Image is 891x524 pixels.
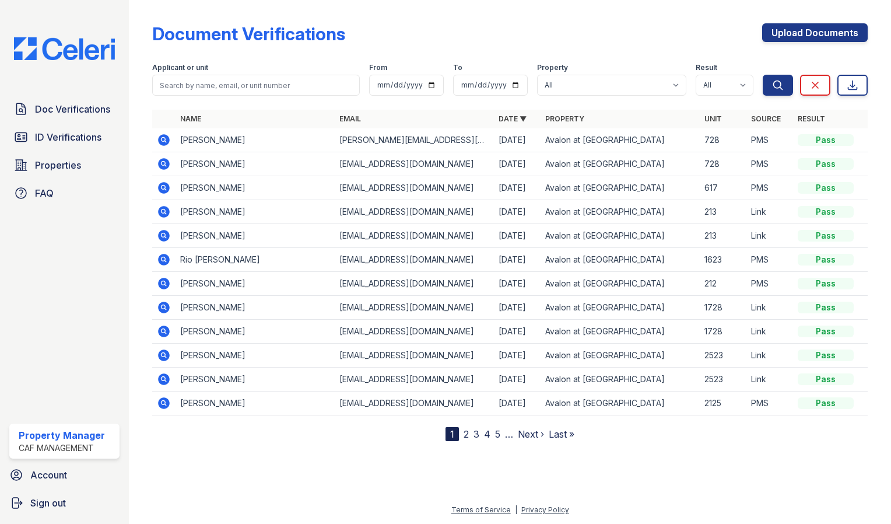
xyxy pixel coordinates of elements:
td: Link [746,344,793,368]
td: PMS [746,176,793,200]
td: Avalon at [GEOGRAPHIC_DATA] [541,200,700,224]
td: [PERSON_NAME] [176,128,335,152]
label: Applicant or unit [152,63,208,72]
td: 213 [700,200,746,224]
td: [DATE] [494,296,541,320]
div: Pass [798,373,854,385]
td: [DATE] [494,224,541,248]
div: Pass [798,134,854,146]
td: Link [746,224,793,248]
div: Pass [798,158,854,170]
td: Avalon at [GEOGRAPHIC_DATA] [541,344,700,368]
div: Pass [798,302,854,313]
td: Link [746,320,793,344]
td: Avalon at [GEOGRAPHIC_DATA] [541,320,700,344]
label: Result [696,63,717,72]
a: 5 [495,428,500,440]
td: [PERSON_NAME] [176,344,335,368]
td: [DATE] [494,176,541,200]
td: [PERSON_NAME][EMAIL_ADDRESS][DOMAIN_NAME] [335,128,494,152]
a: Terms of Service [451,505,511,514]
td: Link [746,368,793,392]
label: To [453,63,462,72]
td: [PERSON_NAME] [176,200,335,224]
div: Pass [798,397,854,409]
a: 3 [473,428,479,440]
div: Pass [798,350,854,361]
td: Avalon at [GEOGRAPHIC_DATA] [541,272,700,296]
span: Doc Verifications [35,102,110,116]
td: Link [746,296,793,320]
td: [DATE] [494,320,541,344]
td: [PERSON_NAME] [176,224,335,248]
td: [DATE] [494,344,541,368]
td: PMS [746,128,793,152]
a: Result [798,114,825,123]
td: PMS [746,272,793,296]
a: Sign out [5,491,124,515]
a: Property [545,114,584,123]
td: [DATE] [494,392,541,415]
td: 728 [700,152,746,176]
td: [EMAIL_ADDRESS][DOMAIN_NAME] [335,152,494,176]
a: Name [180,114,201,123]
a: Unit [704,114,722,123]
a: ID Verifications [9,125,120,149]
td: 213 [700,224,746,248]
td: 1728 [700,296,746,320]
td: [EMAIL_ADDRESS][DOMAIN_NAME] [335,176,494,200]
td: 2523 [700,368,746,392]
label: From [369,63,387,72]
span: Properties [35,158,81,172]
div: Document Verifications [152,23,345,44]
td: Avalon at [GEOGRAPHIC_DATA] [541,152,700,176]
td: [DATE] [494,128,541,152]
td: PMS [746,152,793,176]
td: [DATE] [494,272,541,296]
td: [EMAIL_ADDRESS][DOMAIN_NAME] [335,320,494,344]
td: [EMAIL_ADDRESS][DOMAIN_NAME] [335,368,494,392]
td: Avalon at [GEOGRAPHIC_DATA] [541,392,700,415]
td: [DATE] [494,152,541,176]
div: | [515,505,517,514]
span: ID Verifications [35,130,101,144]
a: Account [5,463,124,487]
td: [EMAIL_ADDRESS][DOMAIN_NAME] [335,224,494,248]
td: [EMAIL_ADDRESS][DOMAIN_NAME] [335,344,494,368]
a: FAQ [9,181,120,205]
td: Avalon at [GEOGRAPHIC_DATA] [541,248,700,272]
td: [EMAIL_ADDRESS][DOMAIN_NAME] [335,200,494,224]
td: Avalon at [GEOGRAPHIC_DATA] [541,368,700,392]
td: [EMAIL_ADDRESS][DOMAIN_NAME] [335,296,494,320]
td: [EMAIL_ADDRESS][DOMAIN_NAME] [335,248,494,272]
td: [EMAIL_ADDRESS][DOMAIN_NAME] [335,392,494,415]
a: Doc Verifications [9,97,120,121]
div: Pass [798,182,854,194]
td: 2523 [700,344,746,368]
td: 728 [700,128,746,152]
td: PMS [746,392,793,415]
td: [PERSON_NAME] [176,320,335,344]
td: [PERSON_NAME] [176,152,335,176]
td: Avalon at [GEOGRAPHIC_DATA] [541,224,700,248]
td: [PERSON_NAME] [176,296,335,320]
td: Link [746,200,793,224]
td: 1728 [700,320,746,344]
a: Date ▼ [499,114,527,123]
div: Pass [798,254,854,266]
td: 617 [700,176,746,200]
a: Privacy Policy [521,505,569,514]
a: 4 [484,428,490,440]
label: Property [537,63,568,72]
div: Pass [798,206,854,218]
a: Last » [549,428,574,440]
span: Account [30,468,67,482]
td: Rio [PERSON_NAME] [176,248,335,272]
td: PMS [746,248,793,272]
td: [PERSON_NAME] [176,176,335,200]
td: [DATE] [494,368,541,392]
input: Search by name, email, or unit number [152,75,360,96]
td: Avalon at [GEOGRAPHIC_DATA] [541,176,700,200]
a: Source [751,114,781,123]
